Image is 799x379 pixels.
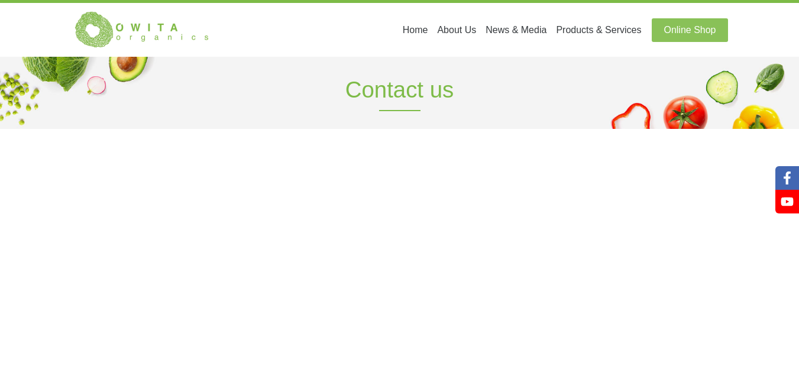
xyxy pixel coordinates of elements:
h1: Contact us [72,57,728,129]
a: Online Shop [652,18,727,42]
a: Home [398,18,433,42]
a: About Us [432,18,481,42]
a: Products & Services [551,18,646,42]
img: Owita Organics Logo [72,11,214,49]
a: News & Media [481,18,551,42]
